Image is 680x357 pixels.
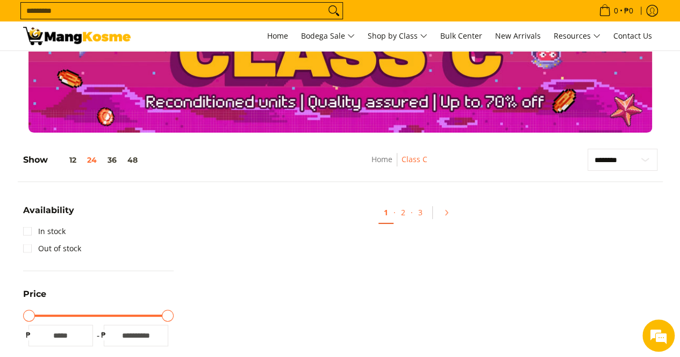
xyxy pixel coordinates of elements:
[23,223,66,240] a: In stock
[23,27,131,45] img: Class C Home &amp; Business Appliances: Up to 70% Off l Mang Kosme
[296,21,360,50] a: Bodega Sale
[490,21,546,50] a: New Arrivals
[608,21,657,50] a: Contact Us
[23,290,46,298] span: Price
[122,156,143,164] button: 48
[23,155,143,165] h5: Show
[596,5,636,17] span: •
[102,156,122,164] button: 36
[554,30,600,43] span: Resources
[378,202,393,224] a: 1
[368,30,427,43] span: Shop by Class
[307,153,491,177] nav: Breadcrumbs
[179,198,663,232] ul: Pagination
[612,7,620,14] span: 0
[393,207,396,217] span: ·
[396,202,411,223] a: 2
[413,202,428,223] a: 3
[141,21,657,50] nav: Main Menu
[48,156,82,164] button: 12
[325,3,342,19] button: Search
[98,330,109,340] span: ₱
[301,30,355,43] span: Bodega Sale
[402,154,427,164] a: Class C
[23,290,46,307] summary: Open
[23,330,34,340] span: ₱
[495,31,541,41] span: New Arrivals
[82,156,102,164] button: 24
[613,31,652,41] span: Contact Us
[548,21,606,50] a: Resources
[411,207,413,217] span: ·
[23,206,74,215] span: Availability
[440,31,482,41] span: Bulk Center
[622,7,635,14] span: ₱0
[267,31,288,41] span: Home
[23,206,74,223] summary: Open
[262,21,294,50] a: Home
[362,21,433,50] a: Shop by Class
[435,21,488,50] a: Bulk Center
[23,240,81,257] a: Out of stock
[371,154,392,164] a: Home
